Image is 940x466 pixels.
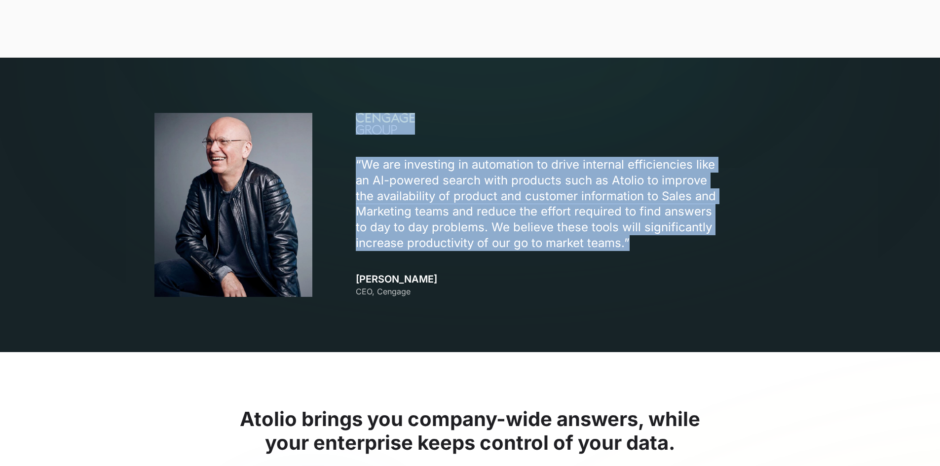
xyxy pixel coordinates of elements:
[154,407,786,455] h2: Atolio brings you company-wide answers, while your enterprise keeps control of your data.
[356,287,411,296] span: CEO, Cengage
[356,157,726,251] p: “We are investing in automation to drive internal efficiencies like an Al-powered search with pro...
[891,419,940,466] iframe: Chat Widget
[356,273,437,297] h3: [PERSON_NAME]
